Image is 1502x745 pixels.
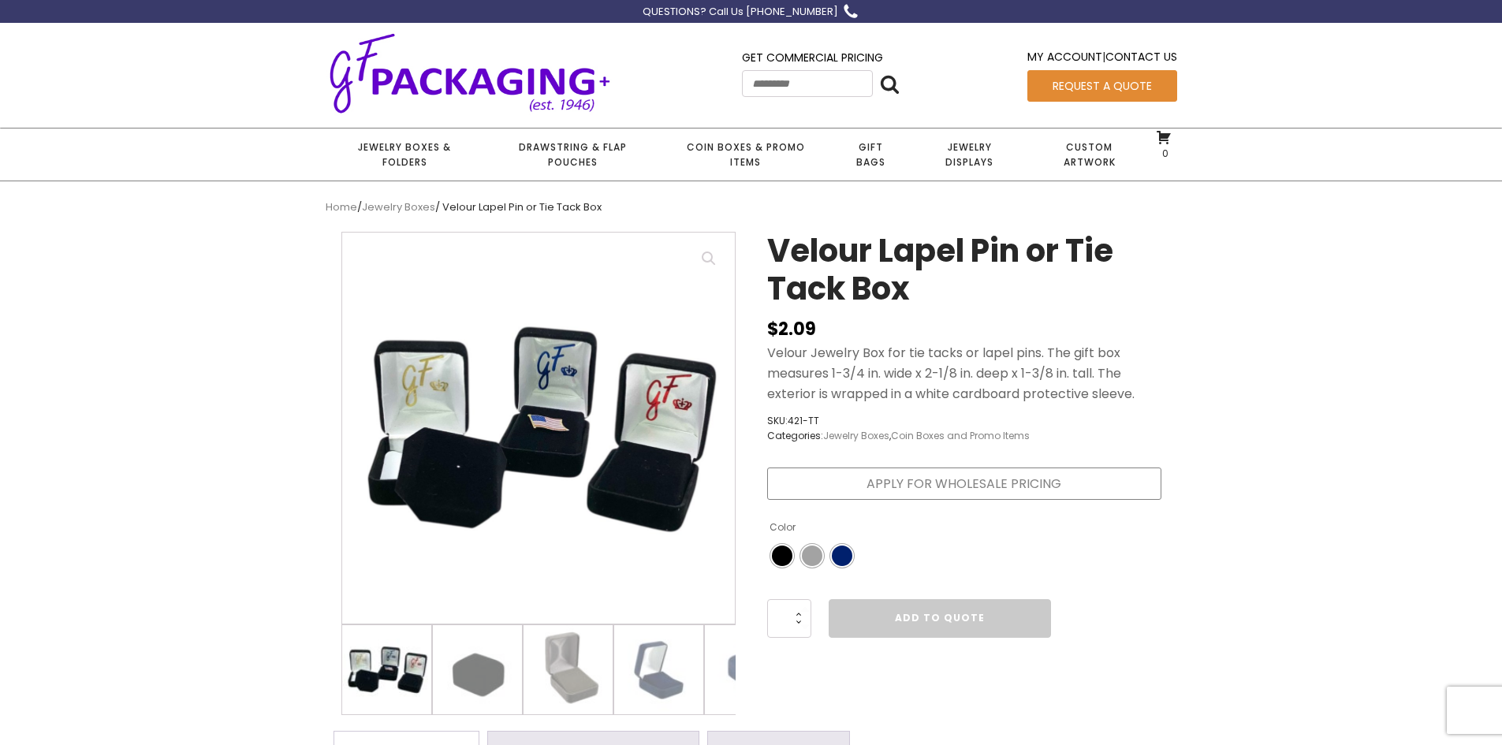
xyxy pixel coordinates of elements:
a: Jewelry Boxes & Folders [326,129,484,181]
img: Velour Lapel Pin or Tie Tack Box [342,625,431,714]
span: 0 [1158,147,1168,160]
img: Navy Blue Velour Jewelry Presentation Box closed. [705,625,794,714]
a: Request a Quote [1027,70,1177,102]
a: Custom Artwork [1028,129,1150,181]
input: Product quantity [767,599,811,637]
li: Black [770,544,794,568]
a: View full-screen image gallery [695,244,723,273]
img: Grey velour presentation box with a grey bottom pad containing a single hole to hold a tie tack o... [524,625,613,714]
nav: Breadcrumb [326,199,1177,216]
a: Contact Us [1105,49,1177,65]
li: Navy Blue [830,544,854,568]
img: Navy Blue velour presentation box with a Navy Blue bottom pad containing a single hole to hold a ... [614,625,703,714]
div: | [1027,48,1177,69]
a: Coin Boxes and Promo Items [891,429,1030,442]
a: My Account [1027,49,1102,65]
a: Add to Quote [829,599,1051,637]
a: Get Commercial Pricing [742,50,883,65]
a: Jewelry Boxes [362,199,435,214]
li: Grey [800,544,824,568]
h1: Velour Lapel Pin or Tie Tack Box [767,232,1161,315]
span: Categories: , [767,428,1030,443]
span: SKU: [767,413,1030,428]
div: QUESTIONS? Call Us [PHONE_NUMBER] [643,4,838,20]
a: Jewelry Displays [911,129,1028,181]
span: $ [767,317,778,341]
a: Drawstring & Flap Pouches [484,129,661,181]
a: Apply for Wholesale Pricing [767,467,1161,501]
a: 0 [1156,129,1172,159]
a: Jewelry Boxes [823,429,889,442]
label: Color [770,515,796,540]
a: Coin Boxes & Promo Items [661,129,829,181]
ul: Color [767,541,1051,571]
bdi: 2.09 [767,317,816,341]
img: GF Packaging + - Established 1946 [326,30,614,116]
a: Gift Bags [830,129,911,181]
a: Home [326,199,357,214]
span: 421-TT [788,414,819,427]
img: Black Velour Jewelry Presentation Box closed. [433,625,522,714]
p: Velour Jewelry Box for tie tacks or lapel pins. The gift box measures 1-3/4 in. wide x 2-1/8 in. ... [767,343,1161,404]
